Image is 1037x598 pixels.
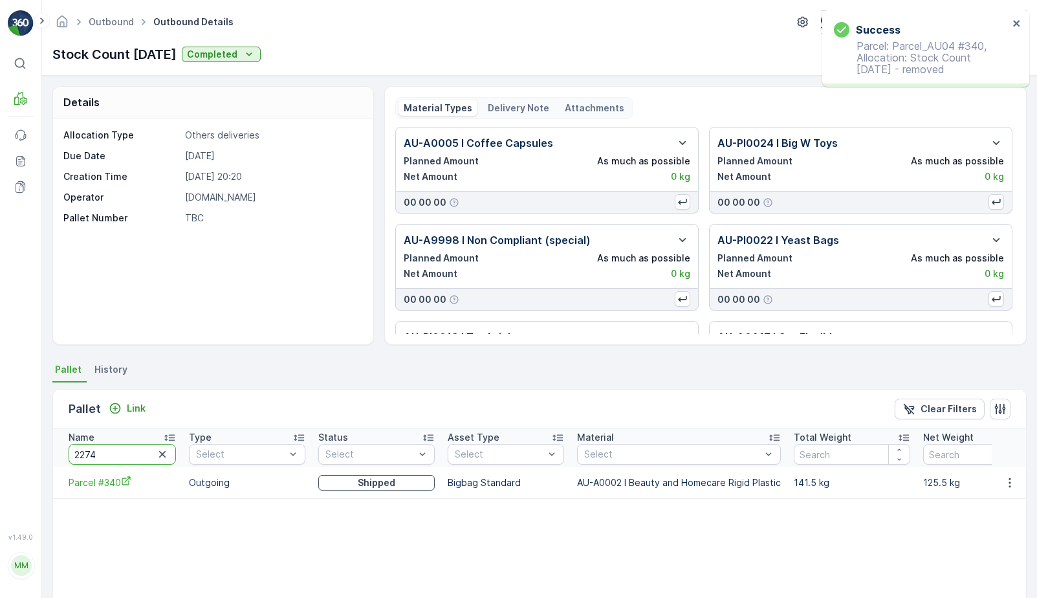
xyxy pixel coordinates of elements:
[455,448,544,461] p: Select
[185,212,360,225] p: TBC
[151,16,236,28] span: Outbound Details
[404,155,479,168] p: Planned Amount
[671,170,690,183] p: 0 kg
[448,431,499,444] p: Asset Type
[821,10,1027,34] button: Terracycle-AU04 - Sendable(+10:00)
[404,329,519,345] p: AU-PI0019 I Toy bricks
[717,293,760,306] p: 00 00 00
[94,363,127,376] span: History
[565,102,624,115] p: Attachments
[584,448,761,461] p: Select
[404,135,553,151] p: AU-A0005 I Coffee Capsules
[717,170,771,183] p: Net Amount
[358,476,395,489] p: Shipped
[794,431,851,444] p: Total Weight
[185,191,360,204] p: [DOMAIN_NAME]
[185,129,360,142] p: Others deliveries
[794,444,910,465] input: Search
[856,22,901,38] h3: Success
[182,47,261,62] button: Completed
[404,170,457,183] p: Net Amount
[325,448,415,461] p: Select
[89,16,134,27] a: Outbound
[449,197,459,208] div: Help Tooltip Icon
[717,135,838,151] p: AU-PI0024 I Big W Toys
[717,155,792,168] p: Planned Amount
[63,191,180,204] p: Operator
[985,170,1004,183] p: 0 kg
[104,401,151,416] button: Link
[821,15,842,29] img: terracycle_logo.png
[577,431,614,444] p: Material
[597,252,690,265] p: As much as possible
[69,476,176,489] a: Parcel #340
[895,399,985,419] button: Clear Filters
[63,94,100,110] p: Details
[923,431,974,444] p: Net Weight
[404,252,479,265] p: Planned Amount
[55,363,82,376] span: Pallet
[69,400,101,418] p: Pallet
[571,467,787,498] td: AU-A0002 I Beauty and Homecare Rigid Plastic
[63,212,180,225] p: Pallet Number
[449,294,459,305] div: Help Tooltip Icon
[717,232,839,248] p: AU-PI0022 I Yeast Bags
[127,402,146,415] p: Link
[63,170,180,183] p: Creation Time
[671,267,690,280] p: 0 kg
[763,294,773,305] div: Help Tooltip Icon
[63,149,180,162] p: Due Date
[717,252,792,265] p: Planned Amount
[717,267,771,280] p: Net Amount
[404,196,446,209] p: 00 00 00
[404,293,446,306] p: 00 00 00
[404,267,457,280] p: Net Amount
[834,40,1009,75] p: Parcel: Parcel_AU04 #340, Allocation: Stock Count [DATE] - removed
[1012,18,1021,30] button: close
[597,155,690,168] p: As much as possible
[52,45,177,64] p: Stock Count [DATE]
[717,196,760,209] p: 00 00 00
[911,155,1004,168] p: As much as possible
[185,170,360,183] p: [DATE] 20:20
[11,555,32,576] div: MM
[189,431,212,444] p: Type
[763,197,773,208] div: Help Tooltip Icon
[8,10,34,36] img: logo
[717,329,838,345] p: AU-A0017 I Gnr Flexible
[187,48,237,61] p: Completed
[69,431,94,444] p: Name
[985,267,1004,280] p: 0 kg
[69,444,176,465] input: Search
[318,431,348,444] p: Status
[55,19,69,30] a: Homepage
[63,129,180,142] p: Allocation Type
[185,149,360,162] p: [DATE]
[488,102,549,115] p: Delivery Note
[182,467,312,498] td: Outgoing
[404,102,472,115] p: Material Types
[911,252,1004,265] p: As much as possible
[8,544,34,588] button: MM
[787,467,917,498] td: 141.5 kg
[921,403,977,415] p: Clear Filters
[196,448,285,461] p: Select
[8,533,34,541] span: v 1.49.0
[318,475,435,491] button: Shipped
[441,467,571,498] td: Bigbag Standard
[404,232,591,248] p: AU-A9998 I Non Compliant (special)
